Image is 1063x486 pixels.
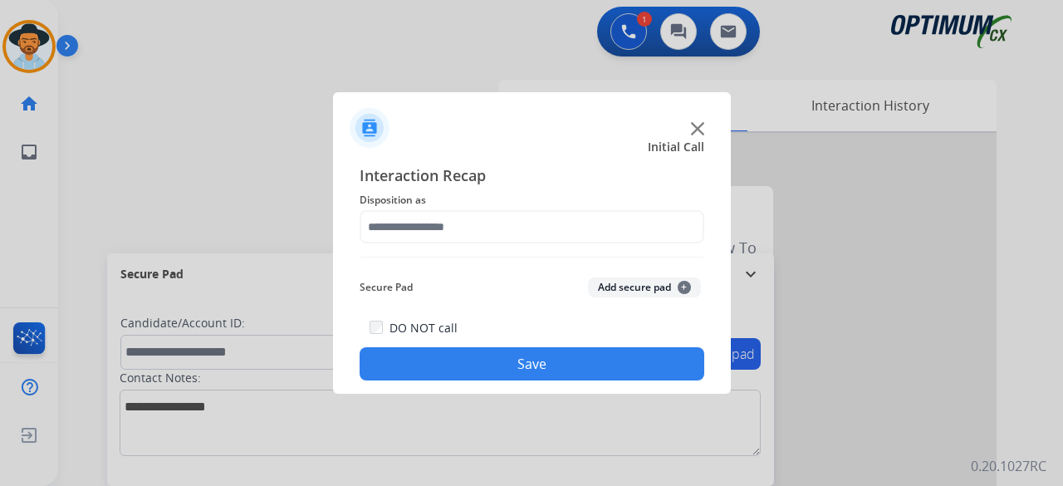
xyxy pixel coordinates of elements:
p: 0.20.1027RC [971,456,1046,476]
img: contactIcon [350,108,389,148]
span: Disposition as [360,190,704,210]
label: DO NOT call [389,320,458,336]
span: Secure Pad [360,277,413,297]
span: Initial Call [648,139,704,155]
span: Interaction Recap [360,164,704,190]
button: Add secure pad+ [588,277,701,297]
span: + [678,281,691,294]
button: Save [360,347,704,380]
